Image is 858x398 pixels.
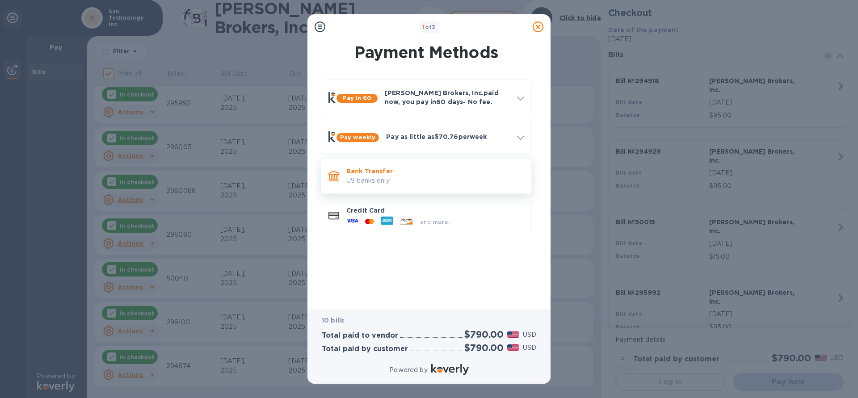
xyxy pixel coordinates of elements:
[523,343,536,352] p: USD
[322,345,408,353] h3: Total paid by customer
[322,317,344,324] b: 10 bills
[431,364,469,375] img: Logo
[346,167,524,176] p: Bank Transfer
[422,24,425,30] span: 1
[464,342,504,353] h2: $790.00
[422,24,436,30] b: of 3
[346,206,524,215] p: Credit Card
[523,330,536,339] p: USD
[389,365,427,375] p: Powered by
[386,132,510,141] p: Pay as little as $70.76 per week
[464,329,504,340] h2: $790.00
[507,344,519,351] img: USD
[340,134,375,141] b: Pay weekly
[507,331,519,338] img: USD
[322,331,398,340] h3: Total paid to vendor
[385,88,510,106] p: [PERSON_NAME] Brokers, Inc. paid now, you pay in 60 days - No fee.
[342,95,371,101] b: Pay in 60
[346,176,524,185] p: US banks only.
[420,218,453,225] span: and more...
[319,43,534,62] h1: Payment Methods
